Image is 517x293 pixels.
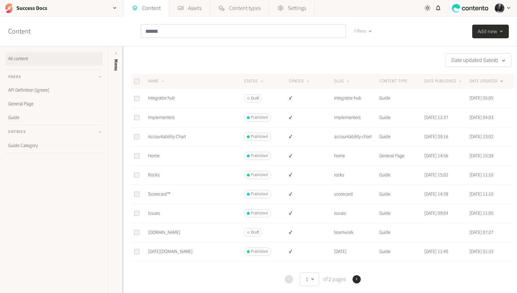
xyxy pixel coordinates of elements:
span: Published [251,249,268,255]
td: Guide [379,204,424,223]
time: [DATE] 05:05 [469,95,493,102]
h2: Content [8,26,47,37]
a: Rocks [148,172,160,178]
span: Draft [251,95,259,102]
time: [DATE] 09:16 [424,133,448,140]
td: ✔ [289,261,334,280]
button: STATUS [244,78,265,85]
time: [DATE] 11:40 [424,248,448,255]
span: Published [251,153,268,159]
a: Accountability Chart [148,133,186,140]
span: Published [251,115,268,121]
td: ✔ [289,185,334,204]
span: Entries [8,129,26,135]
a: Scorecard™ [148,191,170,198]
a: Home [148,152,160,159]
span: Filters [354,28,366,35]
td: rocks [334,165,379,185]
time: [DATE] 09:04 [424,210,448,217]
td: home [334,146,379,165]
time: [DATE] 14:56 [424,152,448,159]
td: ✔ [289,165,334,185]
time: [DATE] 11:05 [469,210,493,217]
time: [DATE] 23:02 [469,133,493,140]
td: accountability-chart [334,127,379,146]
time: [DATE] 11:10 [469,172,493,178]
td: teamwork [334,223,379,242]
time: [DATE] 11:10 [469,191,493,198]
td: Guide [379,185,424,204]
button: Filters [349,24,378,38]
td: scorecard [334,185,379,204]
a: Implementers [148,114,175,121]
time: [DATE] 15:39 [469,152,493,159]
span: Content types [229,4,261,12]
td: ✔ [289,146,334,165]
td: Guide [379,165,424,185]
time: [DATE] 14:39 [424,191,448,198]
time: [DATE] 15:02 [424,172,448,178]
button: Date updated (latest) [446,53,512,67]
td: General Page [379,146,424,165]
a: Integrator hub [148,95,175,102]
a: Issues [148,210,160,217]
td: Guide [379,261,424,280]
img: Hollie Duncan [495,3,504,13]
td: ✔ [289,127,334,146]
button: Add new [472,25,509,38]
td: ✔ [289,223,334,242]
td: Guide [379,89,424,108]
time: [DATE] 01:33 [469,248,493,255]
button: DATE UPDATED [469,78,504,85]
span: Published [251,134,268,140]
time: [DATE] 07:27 [469,229,493,236]
button: SLUG [334,78,351,85]
td: Guide [379,223,424,242]
button: SYNCED [289,78,310,85]
td: Guide [379,242,424,261]
td: ✔ [289,242,334,261]
td: [DATE] [334,242,379,261]
span: Published [251,210,268,216]
td: v-to [334,261,379,280]
button: 1 [300,272,319,286]
td: Guide [379,108,424,127]
span: Draft [251,229,259,236]
a: Guide Category [5,139,103,152]
time: [DATE] 12:37 [424,114,448,121]
td: integrator-hub [334,89,379,108]
button: DATE PUBLISHED [424,78,463,85]
td: Guide [379,127,424,146]
a: General Page [5,97,103,111]
span: Published [251,191,268,197]
td: ✔ [289,204,334,223]
a: [DOMAIN_NAME] [148,229,180,236]
span: Settings [288,4,306,12]
img: Success Docs [4,3,14,13]
a: All content [5,52,103,66]
a: API Definition [ignore] [5,83,103,97]
th: CONTENT TYPE [379,74,424,89]
td: ✔ [289,108,334,127]
td: implementers [334,108,379,127]
a: Guide [5,111,103,124]
h2: Success Docs [16,4,47,12]
span: Published [251,172,268,178]
time: [DATE] 04:03 [469,114,493,121]
span: of 2 pages [322,275,346,283]
span: Menu [112,59,120,71]
td: ✔ [289,89,334,108]
a: [DATE][DOMAIN_NAME] [148,248,193,255]
td: issues [334,204,379,223]
span: Pages [8,74,21,80]
button: NAME [148,78,165,85]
